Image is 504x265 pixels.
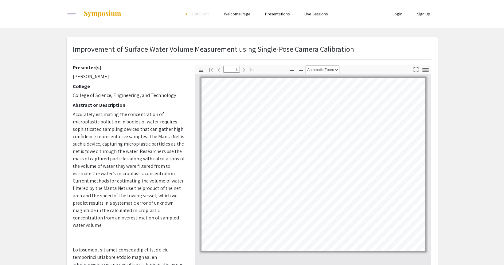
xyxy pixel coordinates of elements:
input: Page [223,66,240,73]
img: 2025 Undergraduate Research Symposium [66,6,77,22]
button: Go to First Page [206,65,216,74]
a: 2025 Undergraduate Research Symposium [66,6,122,22]
p: [PERSON_NAME] [73,73,186,80]
iframe: Chat [5,237,26,260]
button: Zoom In [296,66,306,74]
button: Zoom Out [287,66,297,74]
button: Next Page [239,65,249,74]
a: Welcome Page [224,11,250,17]
button: Switch to Presentation Mode [411,65,421,74]
a: Presentations [265,11,290,17]
div: Page 1 [199,75,428,254]
span: Improvement of Surface Water Volume Measurement using Single-Pose Camera Calibration [73,44,354,54]
span: Accurately estimating the concentration of microplastic pollution in bodies of water requires sop... [73,111,185,228]
a: Sign Up [417,11,431,17]
span: Exit Event [192,11,209,17]
p: College of Science, Engineering, and Technology [73,92,186,99]
button: Previous Page [213,65,224,74]
img: Symposium by ForagerOne [83,10,122,18]
h2: College [73,83,186,89]
button: Toggle Sidebar [196,66,207,74]
h2: Abstract or Description [73,102,186,108]
select: Zoom [306,66,339,74]
a: Live Sessions [304,11,328,17]
a: Login [393,11,402,17]
div: arrow_back_ios [186,12,189,16]
button: Go to Last Page [246,65,257,74]
h2: Presenter(s) [73,65,186,70]
button: Tools [420,66,431,74]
